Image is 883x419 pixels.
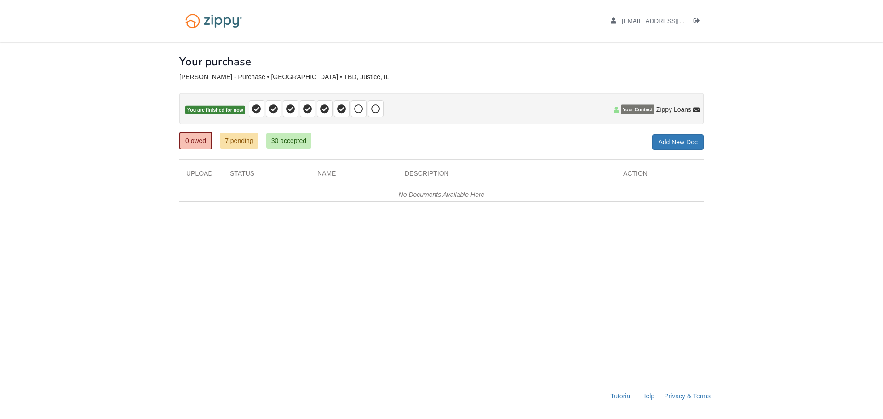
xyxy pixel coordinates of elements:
a: 0 owed [179,132,212,149]
div: Description [398,169,616,183]
img: Logo [179,9,248,33]
span: Zippy Loans [656,105,691,114]
span: You are finished for now [185,106,245,115]
div: Name [310,169,398,183]
div: Upload [179,169,223,183]
div: Status [223,169,310,183]
h1: Your purchase [179,56,251,68]
span: Your Contact [621,105,654,114]
a: 30 accepted [266,133,311,149]
a: Help [641,392,654,400]
span: brianaoden@icloud.com [622,17,727,24]
div: Action [616,169,704,183]
a: Add New Doc [652,134,704,150]
div: [PERSON_NAME] - Purchase • [GEOGRAPHIC_DATA] • TBD, Justice, IL [179,73,704,81]
a: edit profile [611,17,727,27]
em: No Documents Available Here [399,191,485,198]
a: 7 pending [220,133,258,149]
a: Privacy & Terms [664,392,711,400]
a: Log out [694,17,704,27]
a: Tutorial [610,392,631,400]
